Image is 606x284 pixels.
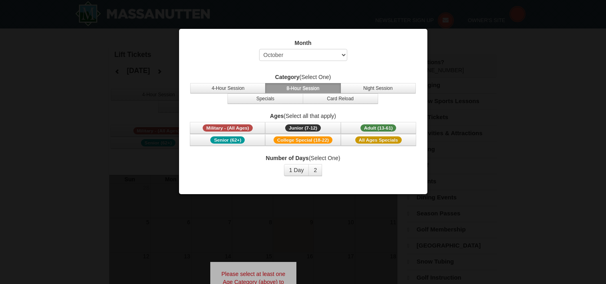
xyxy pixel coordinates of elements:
strong: Month [295,40,312,46]
button: All Ages Specials [341,134,416,146]
span: Adult (13-61) [360,124,397,132]
button: Card Reload [303,93,378,104]
span: Junior (7-12) [285,124,321,132]
label: (Select One) [189,154,417,162]
strong: Ages [270,113,284,119]
label: (Select all that apply) [189,112,417,120]
button: Senior (62+) [190,134,265,146]
label: (Select One) [189,73,417,81]
button: Specials [228,93,303,104]
button: Night Session [340,83,416,93]
button: College Special (18-22) [265,134,340,146]
span: Military - (All Ages) [203,124,253,132]
strong: Number of Days [266,155,309,161]
button: 1 Day [284,164,309,176]
button: Junior (7-12) [265,122,340,134]
button: 4-Hour Session [190,83,266,93]
button: Military - (All Ages) [190,122,265,134]
strong: Category [275,74,300,80]
span: Senior (62+) [210,136,245,144]
button: 8-Hour Session [265,83,340,93]
span: All Ages Specials [355,136,402,144]
button: Adult (13-61) [341,122,416,134]
span: College Special (18-22) [274,136,332,144]
button: 2 [308,164,322,176]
